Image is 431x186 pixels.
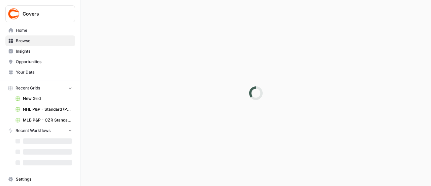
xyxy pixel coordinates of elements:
span: Recent Grids [15,85,40,91]
a: Your Data [5,67,75,78]
span: NHL P&P - Standard (Production) Grid [23,106,72,112]
span: Recent Workflows [15,128,51,134]
span: Home [16,27,72,33]
span: MLB P&P - CZR Standard (Production) Grid [23,117,72,123]
a: NHL P&P - Standard (Production) Grid [12,104,75,115]
button: Recent Workflows [5,126,75,136]
button: Recent Grids [5,83,75,93]
button: Workspace: Covers [5,5,75,22]
span: Settings [16,176,72,182]
a: Insights [5,46,75,57]
a: Opportunities [5,56,75,67]
span: Insights [16,48,72,54]
a: Browse [5,35,75,46]
span: Browse [16,38,72,44]
span: Opportunities [16,59,72,65]
span: Your Data [16,69,72,75]
img: Covers Logo [8,8,20,20]
a: New Grid [12,93,75,104]
a: Home [5,25,75,36]
a: MLB P&P - CZR Standard (Production) Grid [12,115,75,126]
a: Settings [5,174,75,185]
span: Covers [23,10,63,17]
span: New Grid [23,96,72,102]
